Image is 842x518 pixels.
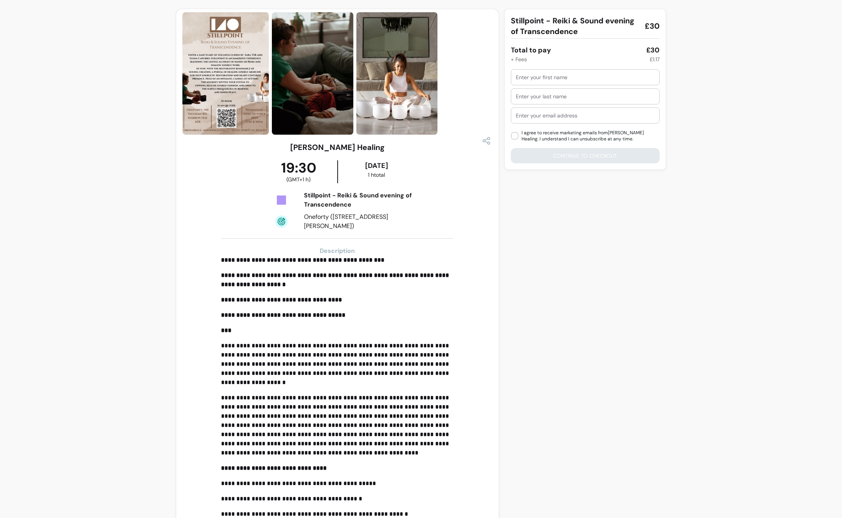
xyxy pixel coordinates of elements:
[516,112,655,119] input: Enter your email address
[511,55,527,63] div: + Fees
[286,176,310,183] span: ( GMT+1 h )
[340,160,413,171] div: [DATE]
[340,171,413,179] div: 1 h total
[182,12,269,135] img: https://d3pz9znudhj10h.cloudfront.net/80f581e1-38e3-4482-8edd-812f57898d5e
[275,194,288,206] img: Tickets Icon
[646,45,660,55] div: £30
[272,12,353,135] img: https://d3pz9znudhj10h.cloudfront.net/7918a4ce-f618-4ac2-b9c4-b713f4ebfabd
[356,12,437,135] img: https://d3pz9znudhj10h.cloudfront.net/7064d0bf-3203-4d75-8763-74c9e8b073e4
[511,45,551,55] div: Total to pay
[290,142,385,153] h3: [PERSON_NAME] Healing
[516,73,655,81] input: Enter your first name
[650,55,660,63] div: £1.17
[221,246,454,256] h3: Description
[304,191,413,209] div: Stillpoint - Reiki & Sound evening of Transcendence
[645,21,660,31] span: £30
[260,160,338,183] div: 19:30
[516,93,655,100] input: Enter your last name
[304,212,413,231] div: Oneforty ([STREET_ADDRESS][PERSON_NAME])
[511,15,639,37] span: Stillpoint - Reiki & Sound evening of Transcendence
